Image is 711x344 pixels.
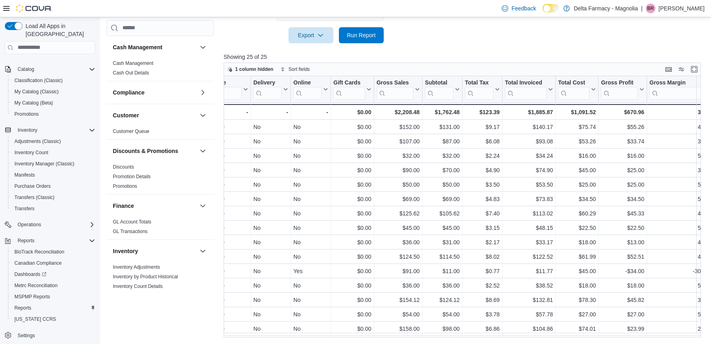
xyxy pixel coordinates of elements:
[601,79,638,87] div: Gross Profit
[505,223,553,233] div: $48.15
[558,79,589,87] div: Total Cost
[14,100,53,106] span: My Catalog (Beta)
[113,202,196,210] button: Finance
[113,219,151,225] span: GL Account Totals
[213,122,248,132] div: Sale
[11,292,53,302] a: MSPMP Reports
[14,316,56,322] span: [US_STATE] CCRS
[505,137,553,146] div: $93.08
[213,79,242,100] div: Type
[377,122,420,132] div: $152.00
[465,165,500,175] div: $4.90
[113,247,138,255] h3: Inventory
[14,205,34,212] span: Transfers
[293,223,328,233] div: No
[113,43,196,51] button: Cash Management
[293,79,322,100] div: Online
[425,165,460,175] div: $70.00
[213,194,248,204] div: Sale
[213,180,248,189] div: Sale
[11,148,52,157] a: Inventory Count
[253,194,288,204] div: No
[333,165,371,175] div: $0.00
[11,109,42,119] a: Promotions
[18,127,37,133] span: Inventory
[113,129,149,134] a: Customer Queue
[601,223,644,233] div: $22.50
[213,107,248,117] div: -
[465,107,500,117] div: $123.39
[377,180,420,189] div: $50.00
[224,53,706,61] p: Showing 25 of 25
[113,164,134,170] span: Discounts
[113,60,153,66] span: Cash Management
[465,194,500,204] div: $4.83
[558,165,596,175] div: $45.00
[505,237,553,247] div: $33.17
[18,66,34,72] span: Catalog
[558,209,596,218] div: $60.29
[558,79,589,100] div: Total Cost
[213,79,248,100] button: Type
[601,107,644,117] div: $670.96
[11,193,95,202] span: Transfers (Classic)
[8,75,98,86] button: Classification (Classic)
[106,58,214,81] div: Cash Management
[11,303,34,313] a: Reports
[14,271,46,278] span: Dashboards
[113,284,163,289] a: Inventory Count Details
[377,79,413,87] div: Gross Sales
[425,180,460,189] div: $50.00
[11,87,95,97] span: My Catalog (Classic)
[505,209,553,218] div: $113.02
[11,281,95,290] span: Metrc Reconciliation
[333,237,371,247] div: $0.00
[2,219,98,230] button: Operations
[2,330,98,341] button: Settings
[113,174,151,179] a: Promotion Details
[558,151,596,161] div: $16.00
[574,4,638,13] p: Delta Farmacy - Magnolia
[293,79,322,87] div: Online
[8,109,98,120] button: Promotions
[8,147,98,158] button: Inventory Count
[213,151,248,161] div: Sale
[14,125,40,135] button: Inventory
[377,194,420,204] div: $69.00
[293,122,328,132] div: No
[8,291,98,302] button: MSPMP Reports
[333,137,371,146] div: $0.00
[113,202,134,210] h3: Finance
[505,122,553,132] div: $140.17
[113,43,162,51] h3: Cash Management
[11,87,62,97] a: My Catalog (Classic)
[18,237,34,244] span: Reports
[465,237,500,247] div: $2.17
[465,79,493,87] div: Total Tax
[425,137,460,146] div: $87.00
[113,264,160,270] a: Inventory Adjustments
[113,173,151,180] span: Promotion Details
[465,223,500,233] div: $3.15
[113,89,144,97] h3: Compliance
[14,111,39,117] span: Promotions
[2,125,98,136] button: Inventory
[558,79,596,100] button: Total Cost
[198,201,208,211] button: Finance
[505,79,547,100] div: Total Invoiced
[8,192,98,203] button: Transfers (Classic)
[14,64,95,74] span: Catalog
[601,79,638,100] div: Gross Profit
[601,194,644,204] div: $34.50
[213,79,242,87] div: Type
[293,151,328,161] div: No
[11,181,95,191] span: Purchase Orders
[11,247,68,257] a: BioTrack Reconciliation
[8,86,98,97] button: My Catalog (Classic)
[14,64,37,74] button: Catalog
[377,237,420,247] div: $36.00
[14,138,61,145] span: Adjustments (Classic)
[11,76,66,85] a: Classification (Classic)
[106,217,214,239] div: Finance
